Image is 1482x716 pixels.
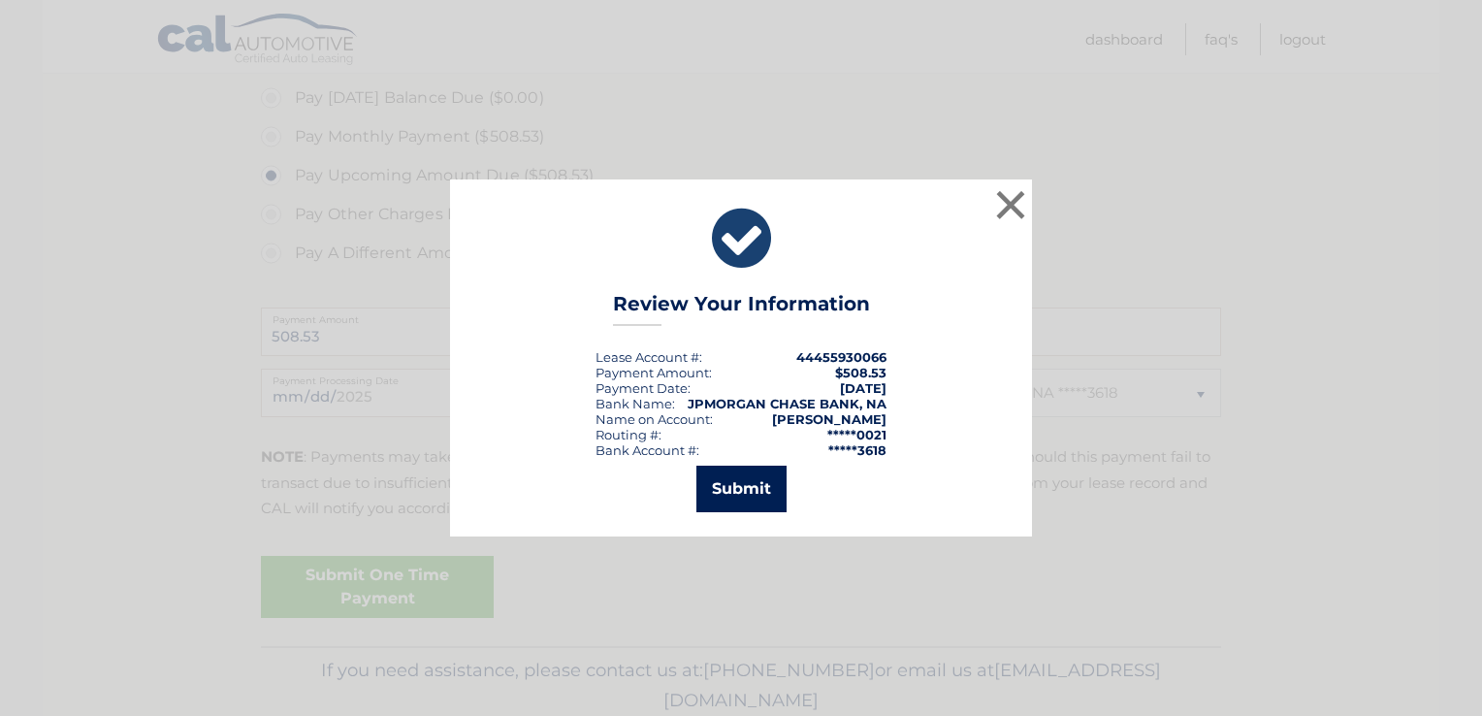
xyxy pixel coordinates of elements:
[835,365,886,380] span: $508.53
[688,396,886,411] strong: JPMORGAN CHASE BANK, NA
[840,380,886,396] span: [DATE]
[596,380,691,396] div: :
[796,349,886,365] strong: 44455930066
[596,427,661,442] div: Routing #:
[596,442,699,458] div: Bank Account #:
[596,349,702,365] div: Lease Account #:
[696,466,787,512] button: Submit
[596,380,688,396] span: Payment Date
[596,396,675,411] div: Bank Name:
[772,411,886,427] strong: [PERSON_NAME]
[991,185,1030,224] button: ×
[613,292,870,326] h3: Review Your Information
[596,411,713,427] div: Name on Account:
[596,365,712,380] div: Payment Amount:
